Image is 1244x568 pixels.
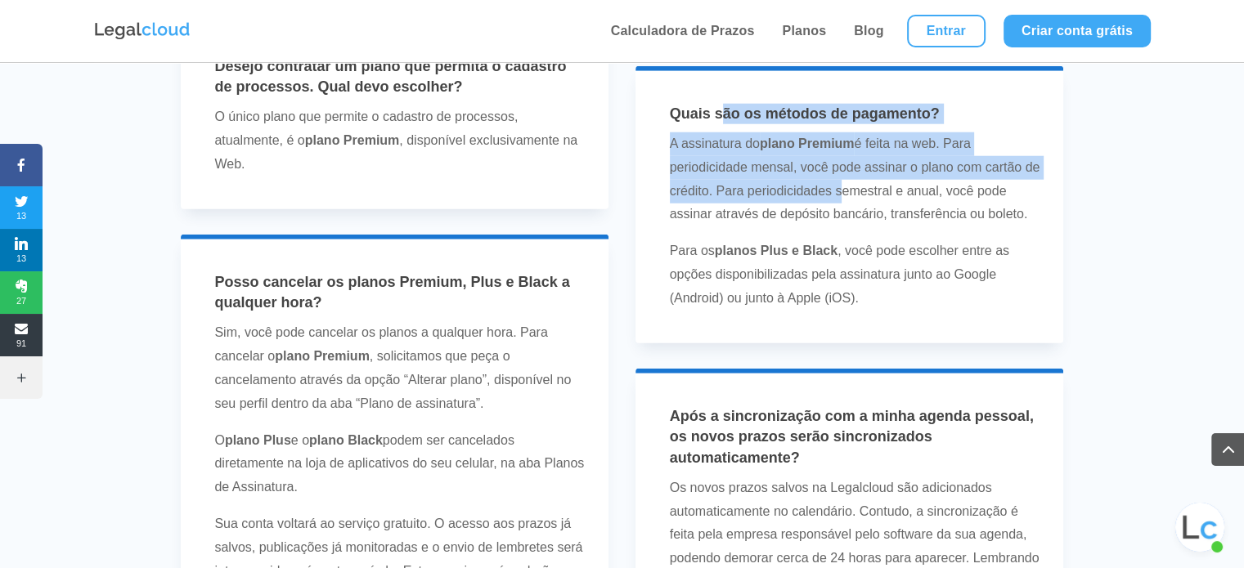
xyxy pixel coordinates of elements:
span: Posso cancelar os planos Premium, Plus e Black a qualquer hora? [214,274,569,311]
span: Após a sincronização com a minha agenda pessoal, os novos prazos serão sincronizados automaticame... [670,408,1034,465]
strong: plano Premium [305,133,400,147]
p: Para os , você pode escolher entre as opções disponibilizadas pela assinatura junto ao Google (An... [670,239,1042,310]
a: Entrar [907,15,986,47]
span: Quais são os métodos de pagamento? [670,105,940,122]
strong: plano Premium [760,136,855,150]
a: Criar conta grátis [1004,15,1151,47]
p: A assinatura do é feita na web. Para periodicidade mensal, você pode assinar o plano com cartão d... [670,132,1042,239]
p: O e o podem ser cancelados diretamente na loja de aplicativos do seu celular, na aba Planos de As... [214,429,586,512]
a: Bate-papo aberto [1175,503,1224,552]
p: Sim, você pode cancelar os planos a qualquer hora. Para cancelar o , solicitamos que peça o cance... [214,321,586,428]
strong: plano Plus [225,433,291,447]
strong: plano Black [309,433,383,447]
strong: planos Plus e Black [715,244,838,257]
p: O único plano que permite o cadastro de processos, atualmente, é o , disponível exclusivamente na... [214,105,586,176]
strong: plano Premium [275,349,370,363]
span: Desejo contratar um plano que permita o cadastro de processos. Qual devo escolher? [214,58,566,95]
img: Logo da Legalcloud [93,20,191,42]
